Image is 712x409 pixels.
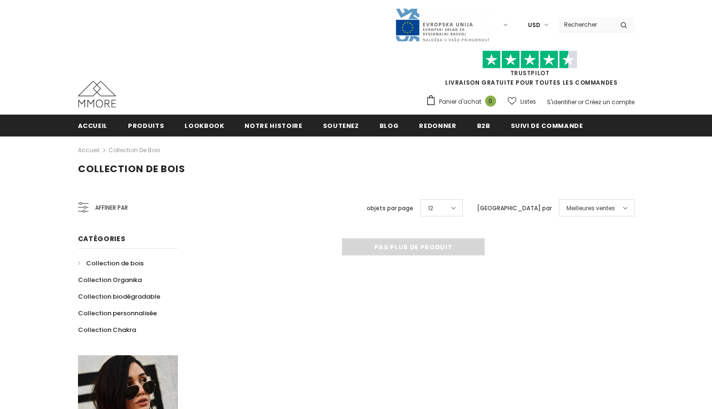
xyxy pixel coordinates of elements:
[78,81,116,107] img: Cas MMORE
[477,204,552,213] label: [GEOGRAPHIC_DATA] par
[244,115,302,136] a: Notre histoire
[395,8,490,42] img: Javni Razpis
[426,55,634,87] span: LIVRAISON GRATUITE POUR TOUTES LES COMMANDES
[86,259,144,268] span: Collection de bois
[78,305,157,321] a: Collection personnalisée
[78,121,108,130] span: Accueil
[558,18,613,31] input: Search Site
[78,309,157,318] span: Collection personnalisée
[78,255,144,272] a: Collection de bois
[78,115,108,136] a: Accueil
[78,234,126,243] span: Catégories
[380,121,399,130] span: Blog
[323,121,359,130] span: soutenez
[439,97,481,107] span: Panier d'achat
[477,115,490,136] a: B2B
[244,121,302,130] span: Notre histoire
[485,96,496,107] span: 0
[128,115,164,136] a: Produits
[78,321,136,338] a: Collection Chakra
[428,204,433,213] span: 12
[520,97,536,107] span: Listes
[78,162,185,175] span: Collection de bois
[185,121,224,130] span: Lookbook
[419,115,456,136] a: Redonner
[380,115,399,136] a: Blog
[419,121,456,130] span: Redonner
[395,20,490,29] a: Javni Razpis
[585,98,634,106] a: Créez un compte
[510,69,550,77] a: TrustPilot
[78,292,160,301] span: Collection biodégradable
[511,121,583,130] span: Suivi de commande
[511,115,583,136] a: Suivi de commande
[566,204,615,213] span: Meilleures ventes
[78,288,160,305] a: Collection biodégradable
[78,275,142,284] span: Collection Organika
[78,325,136,334] span: Collection Chakra
[578,98,584,106] span: or
[185,115,224,136] a: Lookbook
[367,204,413,213] label: objets par page
[78,145,99,156] a: Accueil
[477,121,490,130] span: B2B
[78,272,142,288] a: Collection Organika
[528,20,540,30] span: USD
[426,95,501,109] a: Panier d'achat 0
[482,50,577,69] img: Faites confiance aux étoiles pilotes
[547,98,576,106] a: S'identifier
[128,121,164,130] span: Produits
[323,115,359,136] a: soutenez
[95,203,128,213] span: Affiner par
[507,93,536,110] a: Listes
[108,146,160,154] a: Collection de bois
